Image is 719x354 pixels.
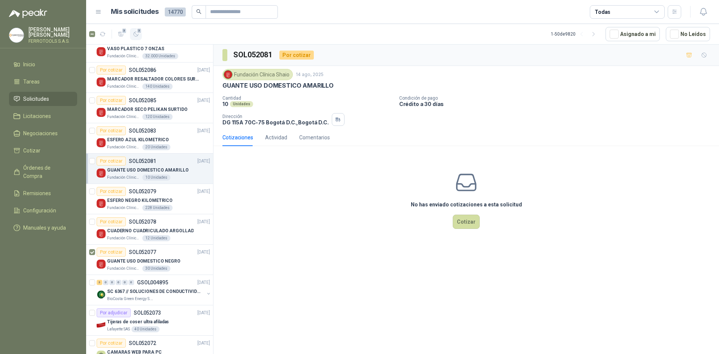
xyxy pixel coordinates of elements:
[115,28,127,40] button: 3
[197,340,210,347] p: [DATE]
[107,288,200,295] p: SC 6367 // SOLUCIONES DE CONDUCTIVIDAD
[137,28,142,34] span: 3
[222,133,253,142] div: Cotizaciones
[97,217,126,226] div: Por cotizar
[28,39,77,43] p: FERROTOOLS S.A.S.
[86,184,213,214] a: Por cotizarSOL052079[DATE] Company LogoESFERO NEGRO KILOMETRICOFundación Clínica Shaio228 Unidades
[97,290,106,299] img: Company Logo
[129,219,156,224] p: SOL052078
[411,200,522,209] h3: No has enviado cotizaciones a esta solicitud
[130,28,142,40] button: 3
[224,70,232,79] img: Company Logo
[97,47,106,56] img: Company Logo
[107,45,164,52] p: VASO PLASTICO 7 ONZAS
[107,235,141,241] p: Fundación Clínica Shaio
[23,189,51,197] span: Remisiones
[9,126,77,140] a: Negociaciones
[279,51,314,60] div: Por cotizar
[23,224,66,232] span: Manuales y ayuda
[9,75,77,89] a: Tareas
[107,258,180,265] p: GUANTE USO DOMESTICO NEGRO
[97,66,126,75] div: Por cotizar
[9,143,77,158] a: Cotizar
[97,248,126,257] div: Por cotizar
[97,260,106,269] img: Company Logo
[109,280,115,285] div: 0
[86,245,213,275] a: Por cotizarSOL052077[DATE] Company LogoGUANTE USO DOMESTICO NEGROFundación Clínica Shaio30 Unidades
[142,175,170,181] div: 10 Unidades
[97,320,106,329] img: Company Logo
[9,92,77,106] a: Solicitudes
[97,280,102,285] div: 3
[222,119,329,125] p: DG 115A 70C-75 Bogotá D.C. , Bogotá D.C.
[86,32,213,63] a: Por cotizarSOL052087[DATE] Company LogoVASO PLASTICO 7 ONZASFundación Clínica Shaio32.000 Unidades
[129,67,156,73] p: SOL052086
[222,114,329,119] p: Dirección
[23,146,40,155] span: Cotizar
[399,96,716,101] p: Condición de pago
[142,84,173,90] div: 140 Unidades
[222,69,293,80] div: Fundación Clínica Shaio
[197,279,210,286] p: [DATE]
[23,129,58,137] span: Negociaciones
[107,318,169,326] p: Tijeras de coser ultra afiladas
[107,76,200,83] p: MARCADOR RESALTADOR COLORES SURTIDOS
[23,78,40,86] span: Tareas
[107,266,141,272] p: Fundación Clínica Shaio
[28,27,77,37] p: [PERSON_NAME] [PERSON_NAME]
[23,112,51,120] span: Licitaciones
[107,84,141,90] p: Fundación Clínica Shaio
[129,128,156,133] p: SOL052083
[129,158,156,164] p: SOL052081
[197,158,210,165] p: [DATE]
[197,309,210,317] p: [DATE]
[142,205,173,211] div: 228 Unidades
[97,78,106,87] img: Company Logo
[86,154,213,184] a: Por cotizarSOL052081[DATE] Company LogoGUANTE USO DOMESTICO AMARILLOFundación Clínica Shaio10 Uni...
[116,280,121,285] div: 0
[23,60,35,69] span: Inicio
[265,133,287,142] div: Actividad
[9,57,77,72] a: Inicio
[23,95,49,103] span: Solicitudes
[122,280,128,285] div: 0
[197,97,210,104] p: [DATE]
[97,138,106,147] img: Company Logo
[299,133,330,142] div: Comentarios
[142,53,178,59] div: 32.000 Unidades
[233,49,273,61] h3: SOL052081
[137,280,168,285] p: GSOL004895
[97,157,126,166] div: Por cotizar
[107,326,130,332] p: Lafayette SAS
[97,229,106,238] img: Company Logo
[197,67,210,74] p: [DATE]
[9,9,47,18] img: Logo peakr
[129,341,156,346] p: SOL052072
[142,266,170,272] div: 30 Unidades
[86,63,213,93] a: Por cotizarSOL052086[DATE] Company LogoMARCADOR RESALTADOR COLORES SURTIDOSFundación Clínica Shai...
[107,136,169,143] p: ESFERO AZUL KILOMETRICO
[107,167,189,174] p: GUANTE USO DOMESTICO AMARILLO
[9,109,77,123] a: Licitaciones
[86,305,213,336] a: Por adjudicarSOL052073[DATE] Company LogoTijeras de coser ultra afiladasLafayette SAS40 Unidades
[165,7,186,16] span: 14770
[107,114,141,120] p: Fundación Clínica Shaio
[107,205,141,211] p: Fundación Clínica Shaio
[97,126,126,135] div: Por cotizar
[9,161,77,183] a: Órdenes de Compra
[197,249,210,256] p: [DATE]
[666,27,710,41] button: No Leídos
[196,9,201,14] span: search
[399,101,716,107] p: Crédito a 30 días
[222,101,228,107] p: 10
[222,96,393,101] p: Cantidad
[97,199,106,208] img: Company Logo
[129,249,156,255] p: SOL052077
[197,127,210,134] p: [DATE]
[197,188,210,195] p: [DATE]
[230,101,253,107] div: Unidades
[23,206,56,215] span: Configuración
[107,175,141,181] p: Fundación Clínica Shaio
[9,186,77,200] a: Remisiones
[129,189,156,194] p: SOL052079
